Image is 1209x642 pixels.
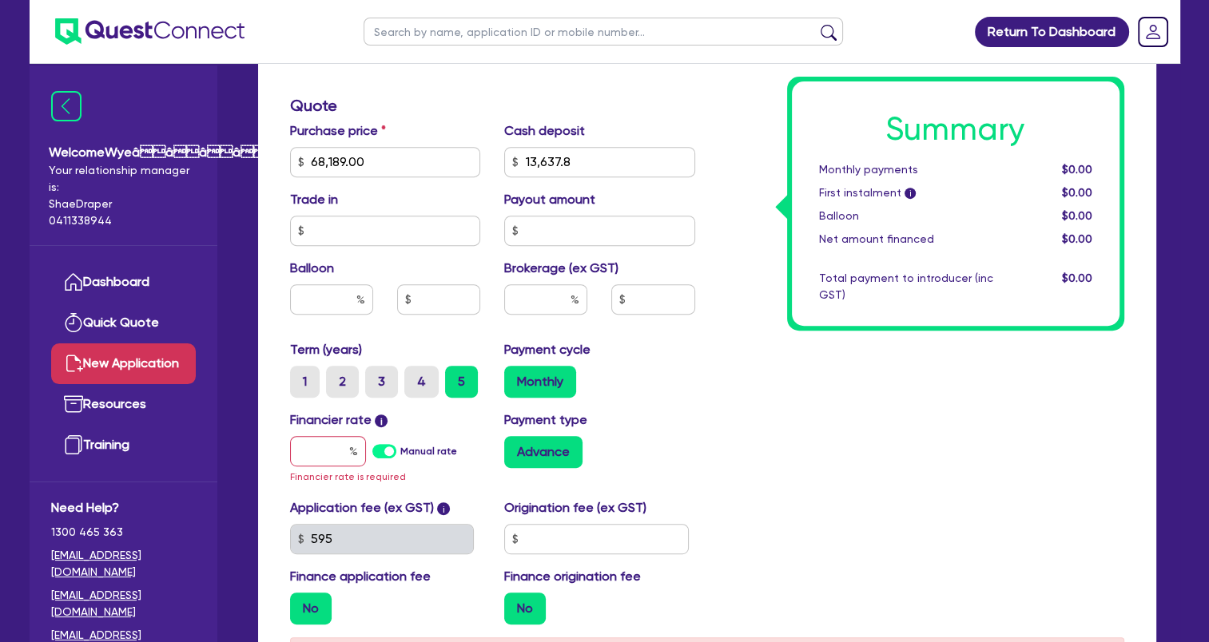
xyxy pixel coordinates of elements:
[51,587,196,620] a: [EMAIL_ADDRESS][DOMAIN_NAME]
[400,444,457,458] label: Manual rate
[290,366,320,398] label: 1
[49,162,198,229] span: Your relationship manager is: Shae Draper 0411338944
[290,340,362,359] label: Term (years)
[1061,186,1092,199] span: $0.00
[290,96,695,115] h3: Quote
[807,270,1005,303] div: Total payment to introducer (inc GST)
[1061,271,1092,284] span: $0.00
[437,502,450,515] span: i
[64,354,83,373] img: new-application
[504,259,618,278] label: Brokerage (ex GST)
[1061,209,1092,222] span: $0.00
[55,18,245,45] img: quest-connect-logo-blue
[64,435,83,454] img: training
[819,110,1092,149] h1: Summary
[807,184,1005,201] div: First instalment
[905,188,916,200] span: i
[504,498,646,517] label: Origination fee (ex GST)
[51,343,196,384] a: New Application
[290,567,431,586] label: Finance application fee
[504,410,587,430] label: Payment type
[504,121,585,141] label: Cash deposit
[51,498,196,517] span: Need Help?
[51,384,196,425] a: Resources
[364,18,843,46] input: Search by name, application ID or mobile number...
[1061,163,1092,176] span: $0.00
[504,340,591,359] label: Payment cycle
[1061,232,1092,245] span: $0.00
[504,567,641,586] label: Finance origination fee
[807,231,1005,248] div: Net amount financed
[51,425,196,466] a: Training
[290,190,338,209] label: Trade in
[51,91,82,121] img: icon-menu-close
[290,259,334,278] label: Balloon
[51,524,196,541] span: 1300 465 363
[365,366,398,398] label: 3
[807,161,1005,178] div: Monthly payments
[504,592,546,624] label: No
[326,366,359,398] label: 2
[290,498,434,517] label: Application fee (ex GST)
[445,366,478,398] label: 5
[504,436,583,468] label: Advance
[51,262,196,303] a: Dashboard
[975,17,1129,47] a: Return To Dashboard
[375,414,388,427] span: i
[290,471,406,482] span: Financier rate is required
[64,313,83,332] img: quick-quote
[504,366,576,398] label: Monthly
[807,208,1005,224] div: Balloon
[49,143,198,162] span: Welcome Wyeââââ
[1132,11,1174,53] a: Dropdown toggle
[51,547,196,581] a: [EMAIL_ADDRESS][DOMAIN_NAME]
[290,592,332,624] label: No
[51,303,196,343] a: Quick Quote
[404,366,439,398] label: 4
[504,190,595,209] label: Payout amount
[64,394,83,414] img: resources
[290,121,386,141] label: Purchase price
[290,410,388,430] label: Financier rate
